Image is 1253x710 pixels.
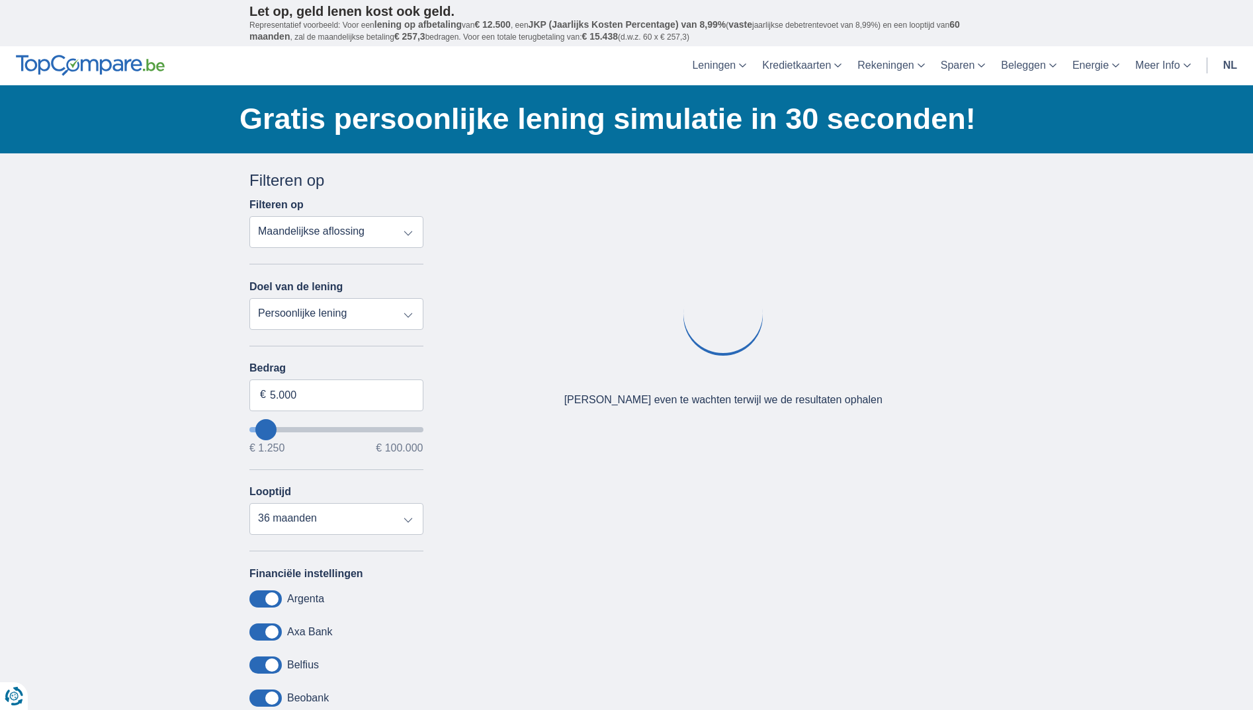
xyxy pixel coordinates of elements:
[849,46,932,85] a: Rekeningen
[287,593,324,605] label: Argenta
[249,281,343,293] label: Doel van de lening
[249,427,423,432] input: wantToBorrow
[249,568,363,580] label: Financiële instellingen
[684,46,754,85] a: Leningen
[249,199,304,211] label: Filteren op
[529,19,726,30] span: JKP (Jaarlijks Kosten Percentage) van 8,99%
[376,443,423,454] span: € 100.000
[249,19,960,42] span: 60 maanden
[993,46,1064,85] a: Beleggen
[1127,46,1199,85] a: Meer Info
[564,393,883,408] div: [PERSON_NAME] even te wachten terwijl we de resultaten ophalen
[287,626,332,638] label: Axa Bank
[249,362,423,374] label: Bedrag
[239,99,1004,139] h1: Gratis persoonlijke lening simulatie in 30 seconden!
[1064,46,1127,85] a: Energie
[249,443,284,454] span: € 1.250
[249,169,423,192] div: Filteren op
[582,31,618,42] span: € 15.438
[16,55,165,76] img: TopCompare
[260,387,266,403] span: €
[933,46,994,85] a: Sparen
[728,19,752,30] span: vaste
[249,486,291,498] label: Looptijd
[287,659,319,671] label: Belfius
[1215,46,1245,85] a: nl
[474,19,511,30] span: € 12.500
[249,19,1004,43] p: Representatief voorbeeld: Voor een van , een ( jaarlijkse debetrentevoet van 8,99%) en een loopti...
[374,19,462,30] span: lening op afbetaling
[287,692,329,704] label: Beobank
[394,31,425,42] span: € 257,3
[249,3,1004,19] p: Let op, geld lenen kost ook geld.
[754,46,849,85] a: Kredietkaarten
